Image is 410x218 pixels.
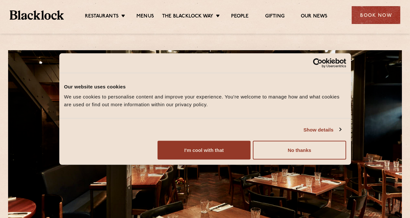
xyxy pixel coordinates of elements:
[231,13,249,20] a: People
[85,13,119,20] a: Restaurants
[162,13,213,20] a: The Blacklock Way
[352,6,400,24] div: Book Now
[64,83,346,90] div: Our website uses cookies
[303,126,341,133] a: Show details
[136,13,154,20] a: Menus
[10,10,64,19] img: BL_Textured_Logo-footer-cropped.svg
[158,141,251,160] button: I'm cool with that
[289,58,346,68] a: Usercentrics Cookiebot - opens in a new window
[301,13,328,20] a: Our News
[253,141,346,160] button: No thanks
[265,13,285,20] a: Gifting
[64,93,346,109] div: We use cookies to personalise content and improve your experience. You're welcome to manage how a...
